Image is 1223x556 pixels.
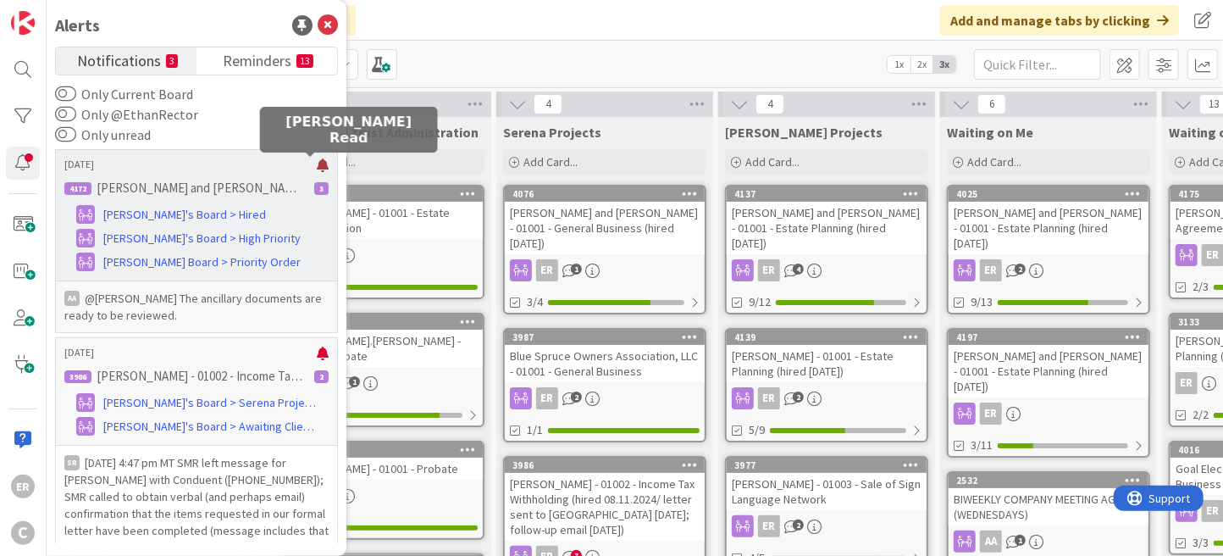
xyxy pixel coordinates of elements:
[527,421,543,439] span: 1/1
[505,345,705,382] div: Blue Spruce Owners Association, LLC - 01001 - General Business
[949,473,1148,488] div: 2532
[11,11,35,35] img: Visit kanbanzone.com
[55,13,100,38] div: Alerts
[55,125,151,145] label: Only unread
[314,370,329,383] div: 2
[64,370,91,383] div: 3986
[1193,534,1209,552] span: 3/3
[64,182,91,195] div: 4172
[727,458,927,510] div: 3977[PERSON_NAME] - 01003 - Sale of Sign Language Network
[55,104,198,125] label: Only @EthanRector
[64,204,329,225] a: [PERSON_NAME]'s Board > Hired
[283,244,483,266] div: ER
[281,441,484,540] a: 4165[PERSON_NAME] - 01001 - ProbateER2/2
[1015,535,1026,546] span: 1
[349,376,360,387] span: 1
[949,259,1148,281] div: ER
[64,347,317,359] p: [DATE]
[64,454,329,556] p: [DATE] 4:47 pm MT SMR left message for [PERSON_NAME] with Conduent ([PHONE_NUMBER]); SMR called t...
[505,202,705,254] div: [PERSON_NAME] and [PERSON_NAME] - 01001 - General Business (hired [DATE])
[727,473,927,510] div: [PERSON_NAME] - 01003 - Sale of Sign Language Network
[283,485,483,507] div: ER
[947,124,1033,141] span: Waiting on Me
[281,313,484,427] a: 3953[PERSON_NAME].[PERSON_NAME] - 01001 - ProbateER5/6
[949,330,1148,398] div: 4197[PERSON_NAME] and [PERSON_NAME] - 01001 - Estate Planning (hired [DATE])
[949,330,1148,345] div: 4197
[103,253,301,271] span: [PERSON_NAME] Board > Priority Order
[505,330,705,345] div: 3987
[758,259,780,281] div: ER
[283,202,483,239] div: [PERSON_NAME] - 01001 - Estate Administration
[527,293,543,311] span: 3/4
[97,369,304,384] p: [PERSON_NAME] - 01002 - Income Tax Withholding (hired 08.11.2024/ letter sent to [GEOGRAPHIC_DATA...
[505,186,705,254] div: 4076[PERSON_NAME] and [PERSON_NAME] - 01001 - General Business (hired [DATE])
[956,475,1148,486] div: 2532
[55,126,76,143] button: Only unread
[64,228,329,248] a: [PERSON_NAME]'s Board > High Priority
[949,403,1148,425] div: ER
[888,56,910,73] span: 1x
[725,185,928,314] a: 4137[PERSON_NAME] and [PERSON_NAME] - 01001 - Estate Planning (hired [DATE])ER9/12
[725,124,883,141] span: Ryan Projects
[283,314,483,367] div: 3953[PERSON_NAME].[PERSON_NAME] - 01001 - Probate
[166,54,178,68] small: 3
[103,418,317,436] span: [PERSON_NAME]'s Board > Awaiting Client Action or Feedback or Action from a Third Party
[727,387,927,409] div: ER
[64,158,317,170] p: [DATE]
[940,5,1179,36] div: Add and manage tabs by clicking
[512,331,705,343] div: 3987
[103,206,266,224] span: [PERSON_NAME]'s Board > Hired
[77,47,161,71] span: Notifications
[505,387,705,409] div: ER
[949,186,1148,254] div: 4025[PERSON_NAME] and [PERSON_NAME] - 01001 - Estate Planning (hired [DATE])
[947,328,1150,458] a: 4197[PERSON_NAME] and [PERSON_NAME] - 01001 - Estate Planning (hired [DATE])ER3/11
[283,186,483,202] div: 3108
[505,259,705,281] div: ER
[283,442,483,458] div: 4165
[283,458,483,480] div: [PERSON_NAME] - 01001 - Probate
[910,56,933,73] span: 2x
[734,459,927,471] div: 3977
[933,56,956,73] span: 3x
[758,515,780,537] div: ER
[291,444,483,456] div: 4165
[296,54,313,68] small: 13
[793,392,804,403] span: 2
[11,475,35,498] div: ER
[571,392,582,403] span: 2
[283,186,483,239] div: 3108[PERSON_NAME] - 01001 - Estate Administration
[956,331,1148,343] div: 4197
[755,94,784,114] span: 4
[980,531,1002,553] div: AA
[505,458,705,541] div: 3986[PERSON_NAME] - 01002 - Income Tax Withholding (hired 08.11.2024/ letter sent to [GEOGRAPHIC_...
[727,186,927,254] div: 4137[PERSON_NAME] and [PERSON_NAME] - 01001 - Estate Planning (hired [DATE])
[793,264,804,275] span: 4
[977,94,1006,114] span: 6
[949,202,1148,254] div: [PERSON_NAME] and [PERSON_NAME] - 01001 - Estate Planning (hired [DATE])
[64,291,80,306] div: AA
[503,124,601,141] span: Serena Projects
[734,188,927,200] div: 4137
[64,290,329,324] p: @[PERSON_NAME]﻿ The ancillary documents are ready to be reviewed.
[1193,278,1209,296] span: 2/3
[64,392,329,413] a: [PERSON_NAME]'s Board > Serena Projects
[745,154,800,170] span: Add Card...
[749,293,771,311] span: 9/12
[971,293,993,311] span: 9/13
[727,330,927,345] div: 4139
[1015,264,1026,275] span: 2
[949,531,1148,553] div: AA
[283,330,483,367] div: [PERSON_NAME].[PERSON_NAME] - 01001 - Probate
[725,328,928,442] a: 4139[PERSON_NAME] - 01001 - Estate Planning (hired [DATE])ER5/9
[734,331,927,343] div: 4139
[523,154,578,170] span: Add Card...
[956,188,1148,200] div: 4025
[536,387,558,409] div: ER
[727,345,927,382] div: [PERSON_NAME] - 01001 - Estate Planning (hired [DATE])
[283,314,483,330] div: 3953
[949,186,1148,202] div: 4025
[1176,372,1198,394] div: ER
[727,202,927,254] div: [PERSON_NAME] and [PERSON_NAME] - 01001 - Estate Planning (hired [DATE])
[503,185,706,314] a: 4076[PERSON_NAME] and [PERSON_NAME] - 01001 - General Business (hired [DATE])ER3/4
[758,387,780,409] div: ER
